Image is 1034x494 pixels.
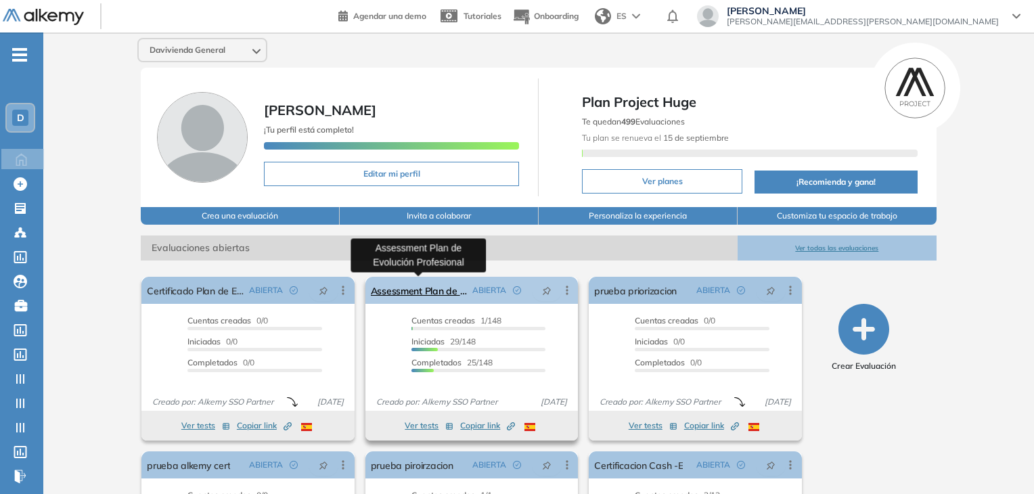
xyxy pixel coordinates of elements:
a: prueba alkemy cert [147,451,230,478]
button: Ver todas las evaluaciones [738,235,937,261]
button: Ver tests [181,418,230,434]
span: [PERSON_NAME] [727,5,999,16]
span: Te quedan Evaluaciones [582,116,685,127]
span: Davivienda General [150,45,225,55]
span: Onboarding [534,11,579,21]
button: Crea una evaluación [141,207,340,225]
span: check-circle [513,286,521,294]
button: Personaliza la experiencia [539,207,738,225]
span: ABIERTA [249,459,283,471]
span: [DATE] [759,396,796,408]
span: ABIERTA [472,459,506,471]
b: 499 [621,116,635,127]
span: ¡Tu perfil está completo! [264,125,354,135]
button: Customiza tu espacio de trabajo [738,207,937,225]
button: Copiar link [684,418,739,434]
span: 29/148 [411,336,476,346]
a: Certificacion Cash -E [594,451,683,478]
span: 0/0 [635,357,702,367]
span: 1/148 [411,315,501,325]
a: Certificado Plan de Evolución Profesional [147,277,243,304]
button: pushpin [309,454,338,476]
span: ABIERTA [696,284,730,296]
span: Cuentas creadas [411,315,475,325]
span: Copiar link [684,420,739,432]
span: 0/0 [187,315,268,325]
span: ABIERTA [249,284,283,296]
a: prueba priorizacion [594,277,677,304]
span: [DATE] [312,396,349,408]
button: Ver planes [582,169,742,194]
span: Copiar link [460,420,515,432]
a: Assessment Plan de Evolución Profesional [371,277,467,304]
button: pushpin [756,279,786,301]
div: Assessment Plan de Evolución Profesional [351,238,486,272]
span: 0/0 [187,357,254,367]
span: pushpin [766,285,775,296]
button: Copiar link [237,418,292,434]
span: D [17,112,24,123]
span: Iniciadas [411,336,445,346]
img: world [595,8,611,24]
span: pushpin [542,459,552,470]
img: Foto de perfil [157,92,248,183]
button: pushpin [309,279,338,301]
iframe: Chat Widget [966,429,1034,494]
span: Creado por: Alkemy SSO Partner [594,396,726,408]
i: - [12,53,27,56]
span: ABIERTA [696,459,730,471]
span: pushpin [542,285,552,296]
span: 25/148 [411,357,493,367]
img: Logo [3,9,84,26]
img: ESP [301,423,312,431]
span: 0/0 [635,336,685,346]
span: ES [616,10,627,22]
span: Cuentas creadas [187,315,251,325]
span: Completados [411,357,462,367]
button: ¡Recomienda y gana! [755,171,917,194]
span: pushpin [319,459,328,470]
button: pushpin [532,454,562,476]
span: Completados [187,357,238,367]
button: Crear Evaluación [832,304,896,372]
span: Crear Evaluación [832,360,896,372]
span: [DATE] [535,396,572,408]
button: Ver tests [629,418,677,434]
span: check-circle [737,461,745,469]
span: ABIERTA [472,284,506,296]
img: ESP [748,423,759,431]
span: Cuentas creadas [635,315,698,325]
span: Tutoriales [464,11,501,21]
span: Completados [635,357,685,367]
span: Creado por: Alkemy SSO Partner [147,396,279,408]
span: 0/0 [635,315,715,325]
button: pushpin [756,454,786,476]
b: 15 de septiembre [661,133,729,143]
button: Copiar link [460,418,515,434]
span: Copiar link [237,420,292,432]
a: Agendar una demo [338,7,426,23]
span: check-circle [290,286,298,294]
span: check-circle [737,286,745,294]
img: arrow [632,14,640,19]
span: check-circle [290,461,298,469]
span: Tu plan se renueva el [582,133,729,143]
button: Ver tests [405,418,453,434]
a: prueba piroirzacion [371,451,453,478]
span: pushpin [766,459,775,470]
img: ESP [524,423,535,431]
button: Invita a colaborar [340,207,539,225]
span: Creado por: Alkemy SSO Partner [371,396,503,408]
span: pushpin [319,285,328,296]
span: Agendar una demo [353,11,426,21]
span: [PERSON_NAME] [264,102,376,118]
button: Onboarding [512,2,579,31]
span: Iniciadas [635,336,668,346]
button: pushpin [532,279,562,301]
span: Iniciadas [187,336,221,346]
span: Evaluaciones abiertas [141,235,738,261]
button: Editar mi perfil [264,162,519,186]
span: Plan Project Huge [582,92,917,112]
span: check-circle [513,461,521,469]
